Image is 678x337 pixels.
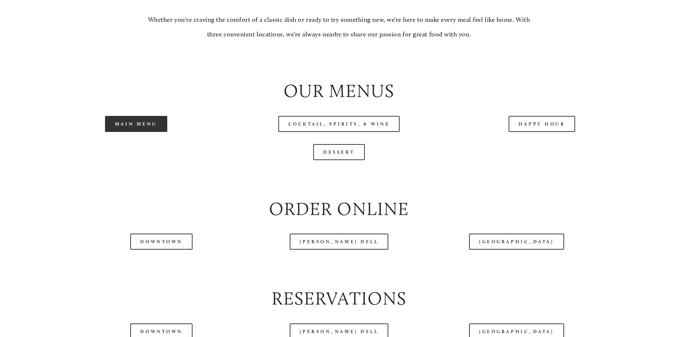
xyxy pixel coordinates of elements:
[469,234,564,250] a: [GEOGRAPHIC_DATA]
[130,234,192,250] a: Downtown
[41,78,637,104] h2: Our Menus
[278,116,400,132] a: Cocktail, Spirits, & Wine
[105,116,167,132] a: Main Menu
[313,144,365,160] a: Dessert
[290,234,389,250] a: [PERSON_NAME] Dell
[509,116,575,132] a: Happy Hour
[41,196,637,222] h2: Order Online
[41,286,637,311] h2: Reservations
